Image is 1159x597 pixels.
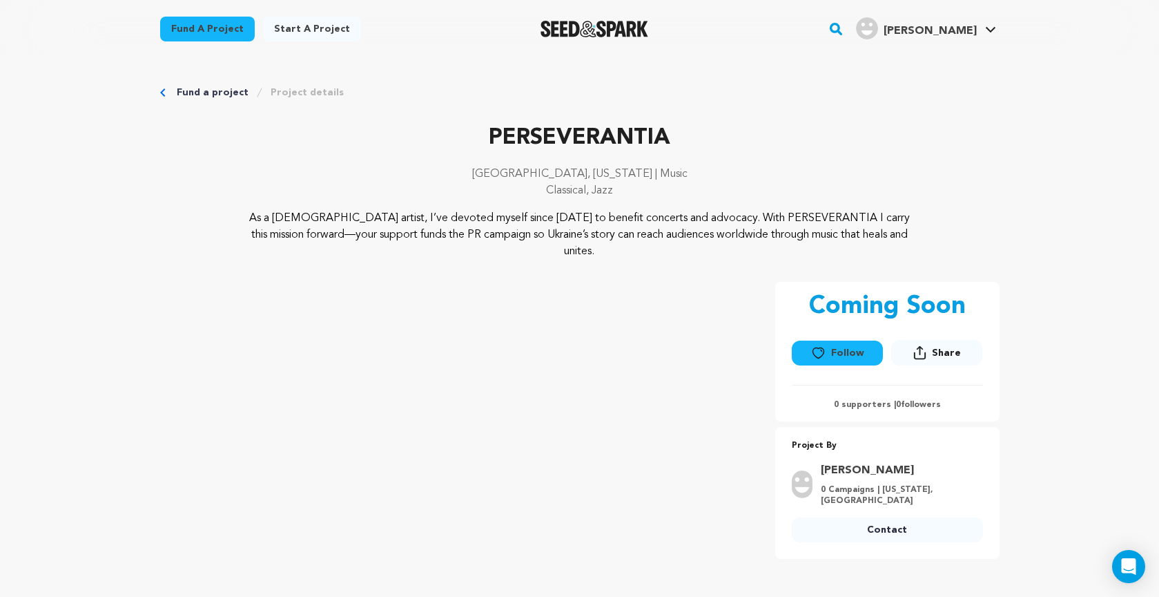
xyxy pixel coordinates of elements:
p: As a [DEMOGRAPHIC_DATA] artist, I’ve devoted myself since [DATE] to benefit concerts and advocacy... [244,210,915,260]
p: Classical, Jazz [160,182,1000,199]
div: Open Intercom Messenger [1112,550,1145,583]
div: Vadim N.'s Profile [856,17,977,39]
a: Project details [271,86,344,99]
span: Vadim N.'s Profile [853,15,999,44]
a: Vadim N.'s Profile [853,15,999,39]
button: Share [891,340,982,366]
button: Follow [792,341,883,366]
p: Coming Soon [809,293,966,321]
span: Share [891,340,982,371]
a: Start a project [263,17,361,41]
span: 0 [896,401,901,409]
img: user.png [792,471,812,498]
p: [GEOGRAPHIC_DATA], [US_STATE] | Music [160,166,1000,182]
span: [PERSON_NAME] [884,26,977,37]
span: Share [932,346,961,360]
div: Breadcrumb [160,86,1000,99]
img: user.png [856,17,878,39]
a: Seed&Spark Homepage [540,21,649,37]
img: Seed&Spark Logo Dark Mode [540,21,649,37]
p: PERSEVERANTIA [160,122,1000,155]
p: 0 Campaigns | [US_STATE], [GEOGRAPHIC_DATA] [821,484,975,506]
a: Fund a project [160,17,255,41]
a: Fund a project [177,86,249,99]
a: Contact [792,518,983,542]
p: 0 supporters | followers [792,399,983,410]
p: Project By [792,438,983,454]
a: Goto Vadim Neselovskyi profile [821,462,975,479]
